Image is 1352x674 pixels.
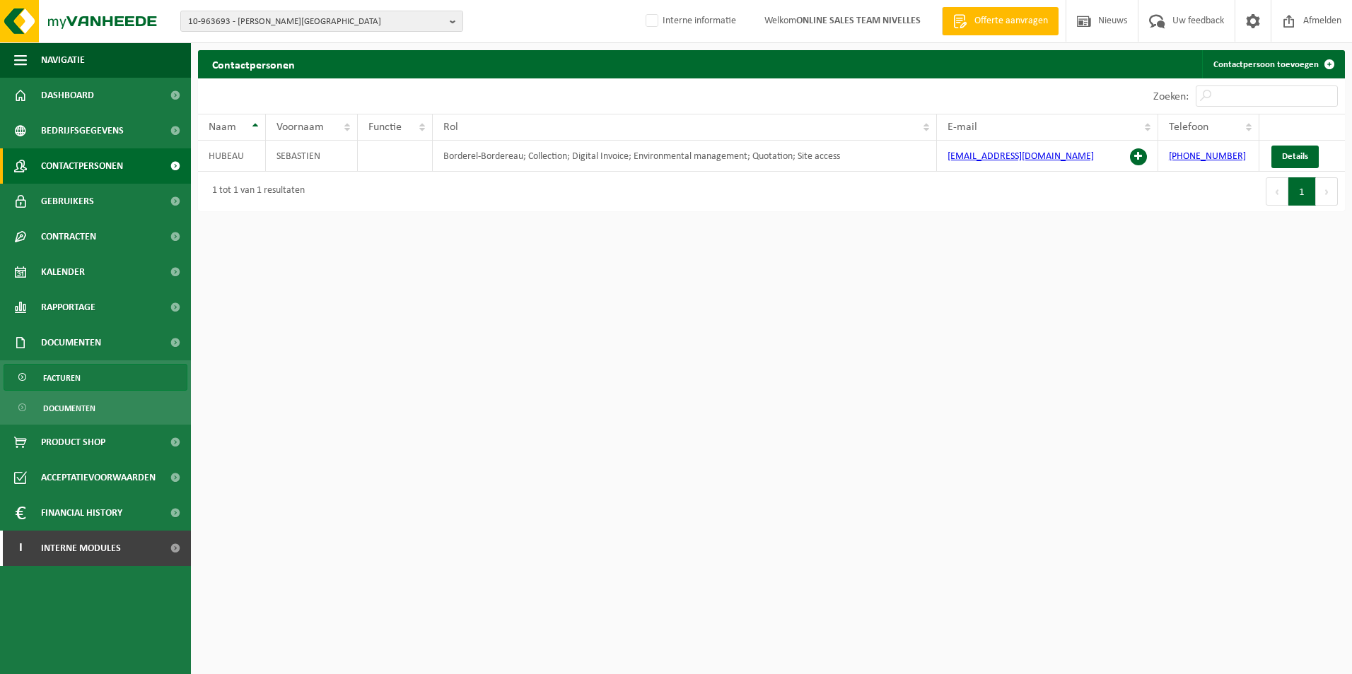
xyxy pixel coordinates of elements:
[1271,146,1319,168] a: Details
[443,122,458,133] span: Rol
[1288,177,1316,206] button: 1
[198,50,309,78] h2: Contactpersonen
[1169,122,1208,133] span: Telefoon
[1266,177,1288,206] button: Previous
[43,395,95,422] span: Documenten
[209,122,236,133] span: Naam
[41,495,122,531] span: Financial History
[4,394,187,421] a: Documenten
[198,141,266,172] td: HUBEAU
[368,122,402,133] span: Functie
[643,11,736,32] label: Interne informatie
[41,425,105,460] span: Product Shop
[41,78,94,113] span: Dashboard
[948,151,1094,162] a: [EMAIL_ADDRESS][DOMAIN_NAME]
[1282,152,1308,161] span: Details
[266,141,358,172] td: SEBASTIEN
[1316,177,1338,206] button: Next
[971,14,1051,28] span: Offerte aanvragen
[205,179,305,204] div: 1 tot 1 van 1 resultaten
[43,365,81,391] span: Facturen
[14,531,27,566] span: I
[188,11,444,32] span: 10-963693 - [PERSON_NAME][GEOGRAPHIC_DATA]
[942,7,1059,35] a: Offerte aanvragen
[433,141,937,172] td: Borderel-Bordereau; Collection; Digital Invoice; Environmental management; Quotation; Site access
[41,184,94,219] span: Gebruikers
[41,148,123,184] span: Contactpersonen
[41,325,101,360] span: Documenten
[4,364,187,391] a: Facturen
[41,42,85,78] span: Navigatie
[948,122,977,133] span: E-mail
[1202,50,1344,78] a: Contactpersoon toevoegen
[41,219,96,254] span: Contracten
[41,290,95,325] span: Rapportage
[41,254,85,290] span: Kalender
[41,113,124,148] span: Bedrijfsgegevens
[1153,91,1189,102] label: Zoeken:
[796,16,921,26] strong: ONLINE SALES TEAM NIVELLES
[276,122,324,133] span: Voornaam
[180,11,463,32] button: 10-963693 - [PERSON_NAME][GEOGRAPHIC_DATA]
[41,531,121,566] span: Interne modules
[41,460,156,495] span: Acceptatievoorwaarden
[1169,151,1246,162] a: [PHONE_NUMBER]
